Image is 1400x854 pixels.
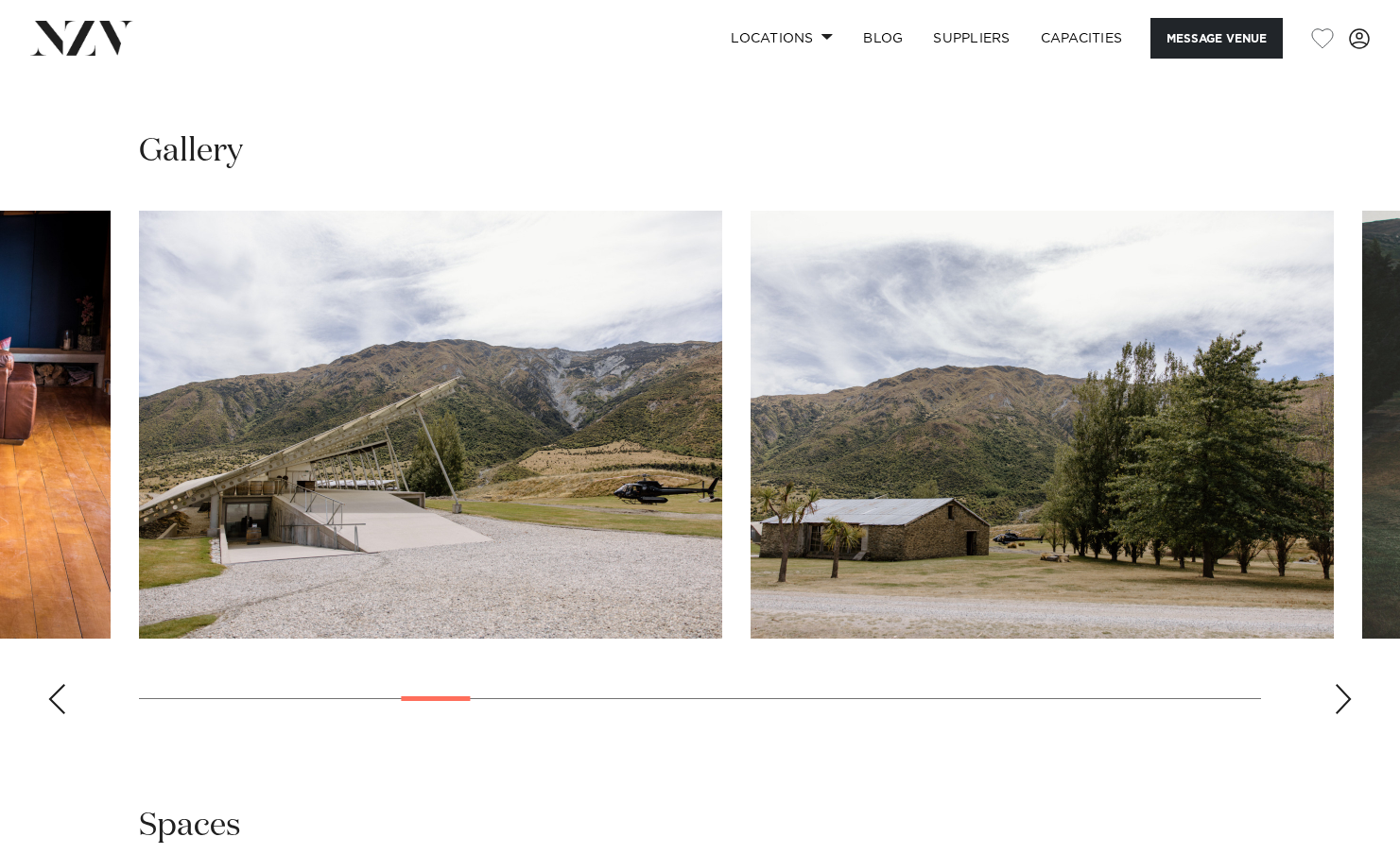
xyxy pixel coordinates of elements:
[848,18,918,59] a: BLOG
[139,130,243,173] h2: Gallery
[139,805,241,847] h2: Spaces
[751,211,1334,639] swiper-slide: 9 / 30
[918,18,1025,59] a: SUPPLIERS
[1026,18,1138,59] a: Capacities
[139,211,722,639] swiper-slide: 8 / 30
[716,18,848,59] a: Locations
[30,21,133,55] img: nzv-logo.png
[1150,18,1283,59] button: Message Venue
